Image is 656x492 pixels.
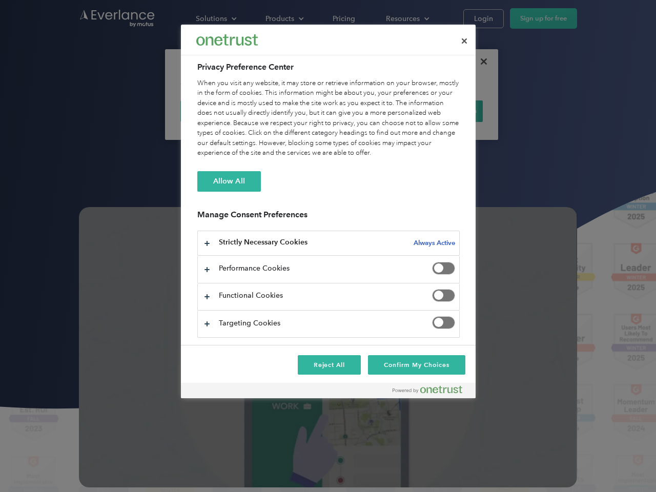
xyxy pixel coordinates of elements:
[196,30,258,50] div: Everlance
[453,30,476,52] button: Close
[181,25,476,398] div: Privacy Preference Center
[368,355,465,375] button: Confirm My Choices
[197,210,460,225] h3: Manage Consent Preferences
[197,171,261,192] button: Allow All
[181,25,476,398] div: Preference center
[393,385,462,394] img: Powered by OneTrust Opens in a new Tab
[197,61,460,73] h2: Privacy Preference Center
[196,34,258,45] img: Everlance
[298,355,361,375] button: Reject All
[75,61,127,83] input: Submit
[197,78,460,158] div: When you visit any website, it may store or retrieve information on your browser, mostly in the f...
[393,385,470,398] a: Powered by OneTrust Opens in a new Tab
